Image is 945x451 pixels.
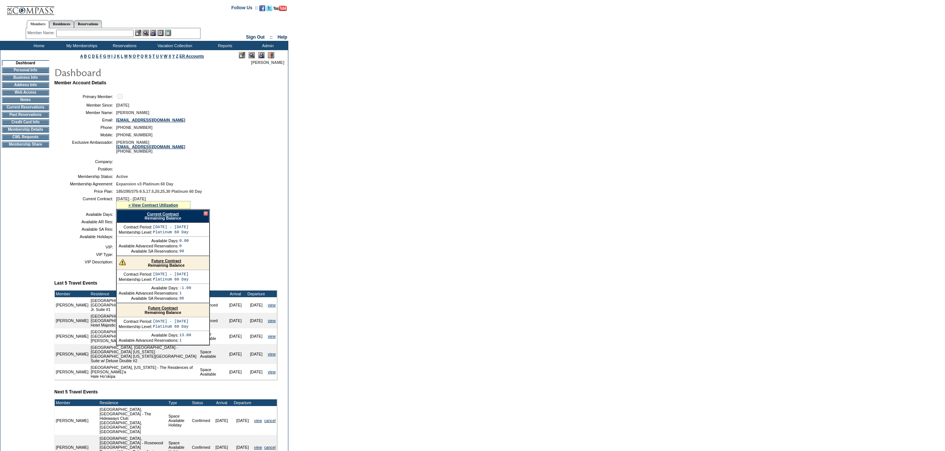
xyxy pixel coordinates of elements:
span: [PERSON_NAME] [PHONE_NUMBER] [116,140,185,153]
a: view [268,303,276,307]
td: [DATE] [211,406,232,435]
img: Follow us on Twitter [266,5,272,11]
img: Become our fan on Facebook [259,5,265,11]
td: [GEOGRAPHIC_DATA], [GEOGRAPHIC_DATA] - [GEOGRAPHIC_DATA]-Spa Hotel Majestic 01 [90,313,199,328]
td: Membership Details [2,127,49,133]
a: Follow us on Twitter [266,7,272,12]
span: [PHONE_NUMBER] [116,125,153,130]
img: Edit Mode [239,52,245,58]
a: W [164,54,167,58]
td: [DATE] [225,328,246,344]
td: Past Reservations [2,112,49,118]
td: Address Info [2,82,49,88]
a: N [129,54,132,58]
b: Last 5 Travel Events [54,280,97,286]
td: Available Advanced Reservations: [119,338,179,343]
span: [PERSON_NAME] [116,110,149,115]
span: Active [116,174,128,179]
td: [DATE] - [DATE] [153,272,189,276]
td: Confirmed [191,406,211,435]
td: Available Days: [119,286,179,290]
td: 13.00 [179,333,191,337]
td: [DATE] [246,328,267,344]
td: [PERSON_NAME] [55,406,90,435]
td: Price Plan: [57,189,113,194]
div: Remaining Balance [117,256,209,270]
td: Member Name: [57,110,113,115]
img: Impersonate [150,30,156,36]
td: [PERSON_NAME] [55,328,90,344]
td: Member [55,291,90,297]
td: [DATE] [225,364,246,380]
td: Available SA Reservations: [119,296,179,301]
a: view [268,334,276,338]
td: Dashboard [2,60,49,66]
td: 1 [179,291,191,295]
td: Reservations [102,41,145,50]
img: View Mode [249,52,255,58]
td: Current Reservations [2,104,49,110]
td: Credit Card Info [2,119,49,125]
td: [GEOGRAPHIC_DATA], [GEOGRAPHIC_DATA] - [GEOGRAPHIC_DATA] [US_STATE] [GEOGRAPHIC_DATA] [US_STATE][... [90,344,199,364]
td: Reports [203,41,246,50]
td: Phone: [57,125,113,130]
td: [DATE] [246,344,267,364]
td: Advanced [199,297,225,313]
a: J [113,54,116,58]
td: Vacation Collection [145,41,203,50]
a: Subscribe to our YouTube Channel [273,7,287,12]
a: O [133,54,136,58]
td: Type [199,291,225,297]
span: :: [270,35,273,40]
a: T [153,54,155,58]
td: Available Days: [119,333,179,337]
td: [GEOGRAPHIC_DATA], [GEOGRAPHIC_DATA] - The Hideaways Club: [GEOGRAPHIC_DATA], [GEOGRAPHIC_DATA] [... [99,406,167,435]
b: Member Account Details [54,80,106,85]
td: 96 [179,296,191,301]
td: 99 [179,249,189,253]
td: Available SA Reservations: [119,249,179,253]
td: Membership Level: [119,324,152,329]
td: Mobile: [57,133,113,137]
a: view [254,418,262,423]
td: Departure [232,399,253,406]
a: Current Contract [147,212,179,216]
td: My Memberships [60,41,102,50]
td: Arrival [211,399,232,406]
td: [DATE] [246,364,267,380]
a: Reservations [74,20,102,28]
span: [DATE] [116,103,129,107]
td: Membership Level: [119,277,152,282]
img: View [142,30,149,36]
td: [PERSON_NAME] [55,364,90,380]
td: [DATE] - [DATE] [153,225,189,229]
td: Member Since: [57,103,113,107]
td: Admin [246,41,288,50]
a: G [103,54,106,58]
td: Advanced [199,313,225,328]
a: U [156,54,159,58]
td: Platinum 60 Day [153,324,189,329]
td: Membership Status: [57,174,113,179]
td: [DATE] [225,313,246,328]
td: Platinum 60 Day [153,277,189,282]
div: Remaining Balance [117,304,209,317]
a: cancel [264,418,276,423]
a: M [124,54,128,58]
a: R [145,54,148,58]
img: There are insufficient days and/or tokens to cover this reservation [119,259,126,265]
td: 0.00 [179,239,189,243]
td: [DATE] - [DATE] [153,319,189,324]
a: ER Accounts [179,54,204,58]
a: Future Contract [148,306,178,310]
td: -1.00 [179,286,191,290]
td: CWL Requests [2,134,49,140]
td: 1 [179,338,191,343]
a: P [137,54,140,58]
td: Available Days: [57,212,113,217]
a: view [268,370,276,374]
td: Contract Period: [119,225,152,229]
td: [DATE] [225,297,246,313]
td: Residence [90,291,199,297]
td: [DATE] [232,406,253,435]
